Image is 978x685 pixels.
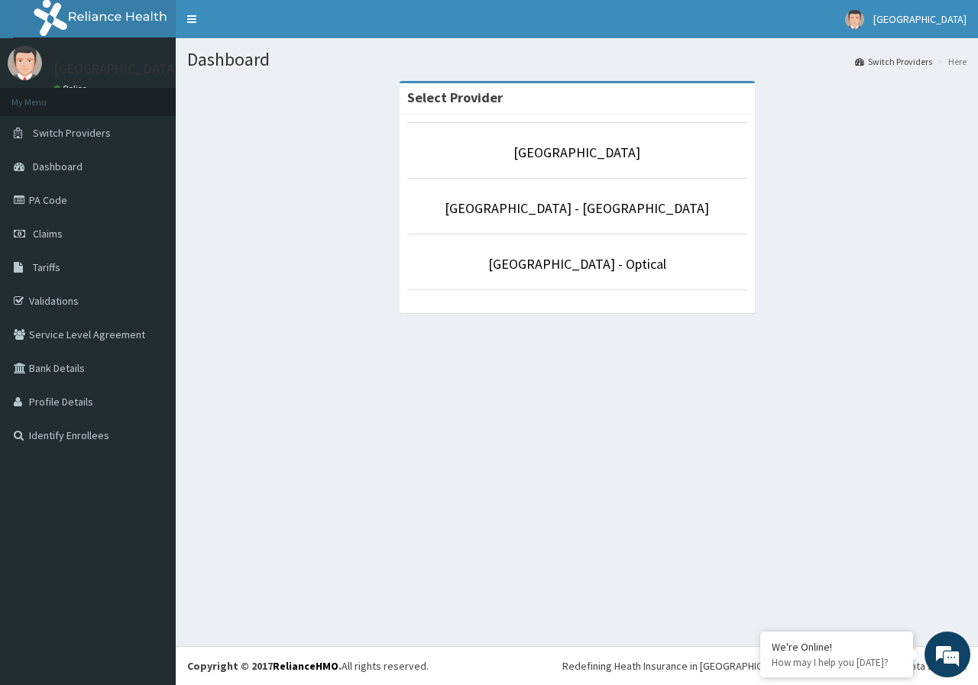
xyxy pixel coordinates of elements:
[934,55,967,68] li: Here
[445,199,709,217] a: [GEOGRAPHIC_DATA] - [GEOGRAPHIC_DATA]
[33,260,60,274] span: Tariffs
[187,659,342,673] strong: Copyright © 2017 .
[772,640,902,654] div: We're Online!
[513,144,640,161] a: [GEOGRAPHIC_DATA]
[53,62,180,76] p: [GEOGRAPHIC_DATA]
[488,255,666,273] a: [GEOGRAPHIC_DATA] - Optical
[845,10,864,29] img: User Image
[407,89,503,106] strong: Select Provider
[176,646,978,685] footer: All rights reserved.
[53,83,90,94] a: Online
[772,656,902,669] p: How may I help you today?
[33,126,111,140] span: Switch Providers
[562,658,967,674] div: Redefining Heath Insurance in [GEOGRAPHIC_DATA] using Telemedicine and Data Science!
[187,50,967,69] h1: Dashboard
[33,160,83,173] span: Dashboard
[855,55,932,68] a: Switch Providers
[273,659,338,673] a: RelianceHMO
[873,12,967,26] span: [GEOGRAPHIC_DATA]
[33,227,63,241] span: Claims
[8,46,42,80] img: User Image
